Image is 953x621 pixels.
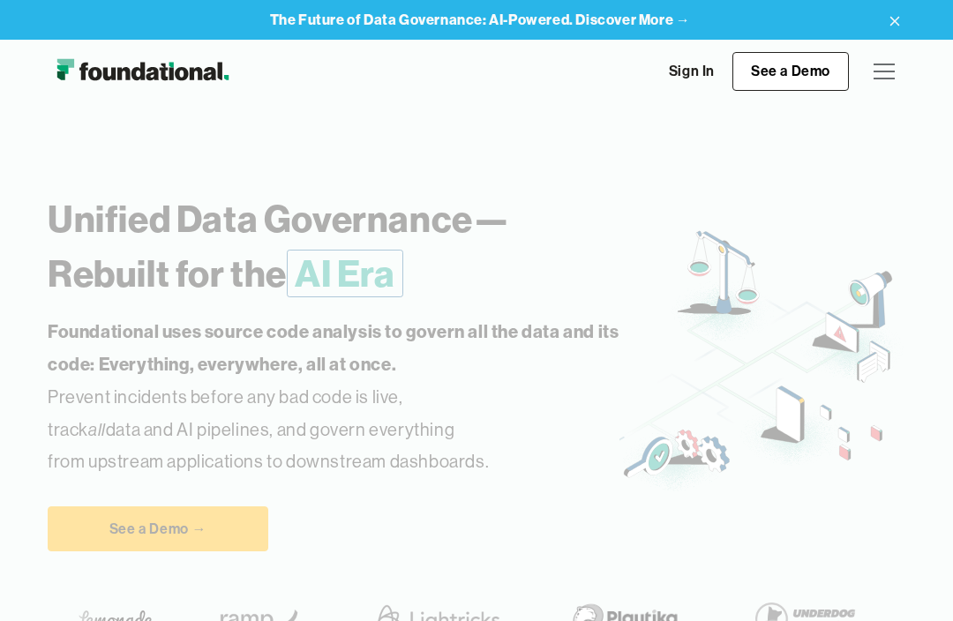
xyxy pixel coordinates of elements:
[48,191,619,302] h1: Unified Data Governance— Rebuilt for the
[88,418,106,440] em: all
[48,54,237,89] img: Foundational Logo
[287,250,403,297] span: AI Era
[651,53,732,90] a: Sign In
[48,54,237,89] a: home
[48,320,619,375] strong: Foundational uses source code analysis to govern all the data and its code: Everything, everywher...
[732,52,849,91] a: See a Demo
[270,11,691,28] a: The Future of Data Governance: AI-Powered. Discover More →
[48,316,619,478] p: Prevent incidents before any bad code is live, track data and AI pipelines, and govern everything...
[48,506,268,552] a: See a Demo →
[863,50,905,93] div: menu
